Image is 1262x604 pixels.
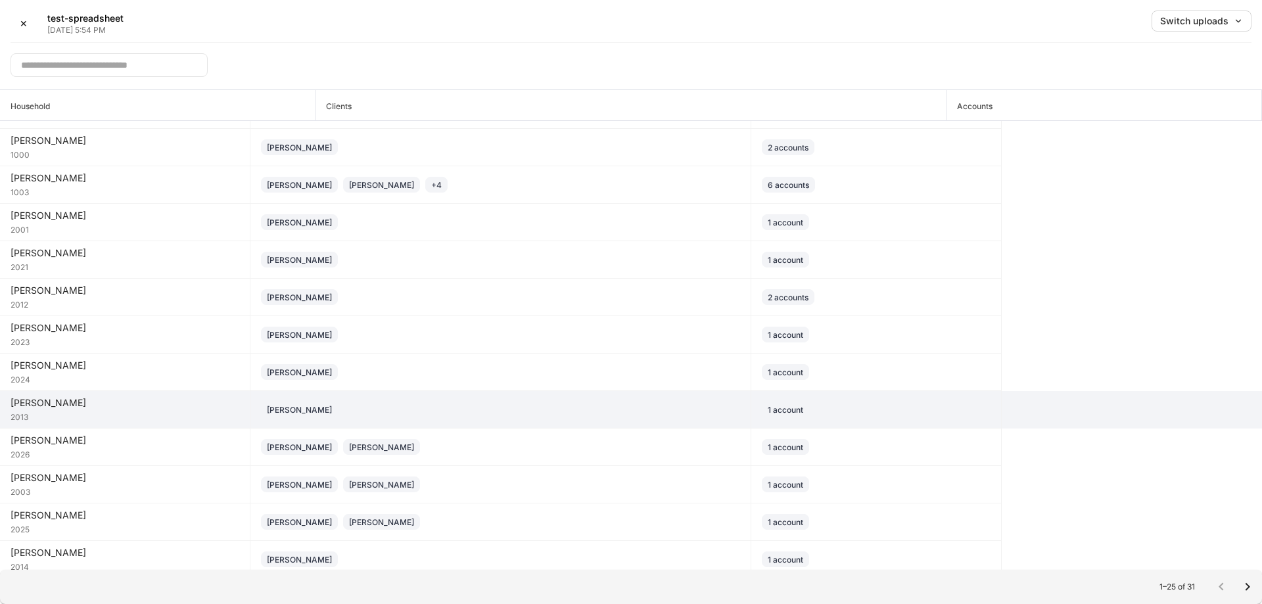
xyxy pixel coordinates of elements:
div: [PERSON_NAME] [349,179,414,191]
div: [PERSON_NAME] [349,516,414,528]
button: ✕ [11,11,37,37]
div: [PERSON_NAME] [349,478,414,491]
div: 2013 [11,409,239,423]
div: 2025 [11,522,239,535]
div: 1 account [768,441,803,453]
div: 1 account [768,478,803,491]
div: [PERSON_NAME] [267,254,332,266]
div: 1 account [768,254,803,266]
div: [PERSON_NAME] [11,172,239,185]
div: 2 accounts [768,291,808,304]
div: 1 account [768,216,803,229]
button: Go to next page [1234,574,1261,600]
div: 6 accounts [768,179,809,191]
div: [PERSON_NAME] [11,471,239,484]
h6: Clients [315,100,352,112]
div: [PERSON_NAME] [267,141,332,154]
div: 1003 [11,185,239,198]
div: 1000 [11,147,239,160]
div: [PERSON_NAME] [11,359,239,372]
div: [PERSON_NAME] [267,216,332,229]
div: [PERSON_NAME] [267,441,332,453]
div: + 4 [431,179,442,191]
div: Switch uploads [1160,16,1243,26]
div: 1 account [768,329,803,341]
div: [PERSON_NAME] [11,209,239,222]
div: 2001 [11,222,239,235]
div: [PERSON_NAME] [11,321,239,335]
div: 2012 [11,297,239,310]
div: 1 account [768,553,803,566]
button: Switch uploads [1152,11,1251,32]
div: [PERSON_NAME] [267,366,332,379]
div: 1 account [768,516,803,528]
span: Accounts [947,90,1261,120]
div: [PERSON_NAME] [267,478,332,491]
div: 2023 [11,335,239,348]
div: 2003 [11,484,239,498]
h6: Accounts [947,100,993,112]
div: 1 account [768,366,803,379]
p: 1–25 of 31 [1159,582,1195,592]
div: [PERSON_NAME] [267,179,332,191]
h5: test-spreadsheet [47,12,124,25]
div: 2 accounts [768,141,808,154]
div: [PERSON_NAME] [11,434,239,447]
div: 2014 [11,559,239,572]
div: 2026 [11,447,239,460]
div: [PERSON_NAME] [267,329,332,341]
div: 2024 [11,372,239,385]
div: [PERSON_NAME] [11,246,239,260]
div: [PERSON_NAME] [267,516,332,528]
div: [PERSON_NAME] [267,553,332,566]
div: [PERSON_NAME] [11,546,239,559]
div: [PERSON_NAME] [267,291,332,304]
p: [DATE] 5:54 PM [47,25,124,35]
div: [PERSON_NAME] [11,284,239,297]
div: 2021 [11,260,239,273]
div: [PERSON_NAME] [349,441,414,453]
div: [PERSON_NAME] [11,509,239,522]
div: ✕ [20,19,28,28]
span: Clients [315,90,946,120]
div: [PERSON_NAME] [267,404,332,416]
div: [PERSON_NAME] [11,396,239,409]
div: 1 account [768,404,803,416]
div: [PERSON_NAME] [11,134,239,147]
